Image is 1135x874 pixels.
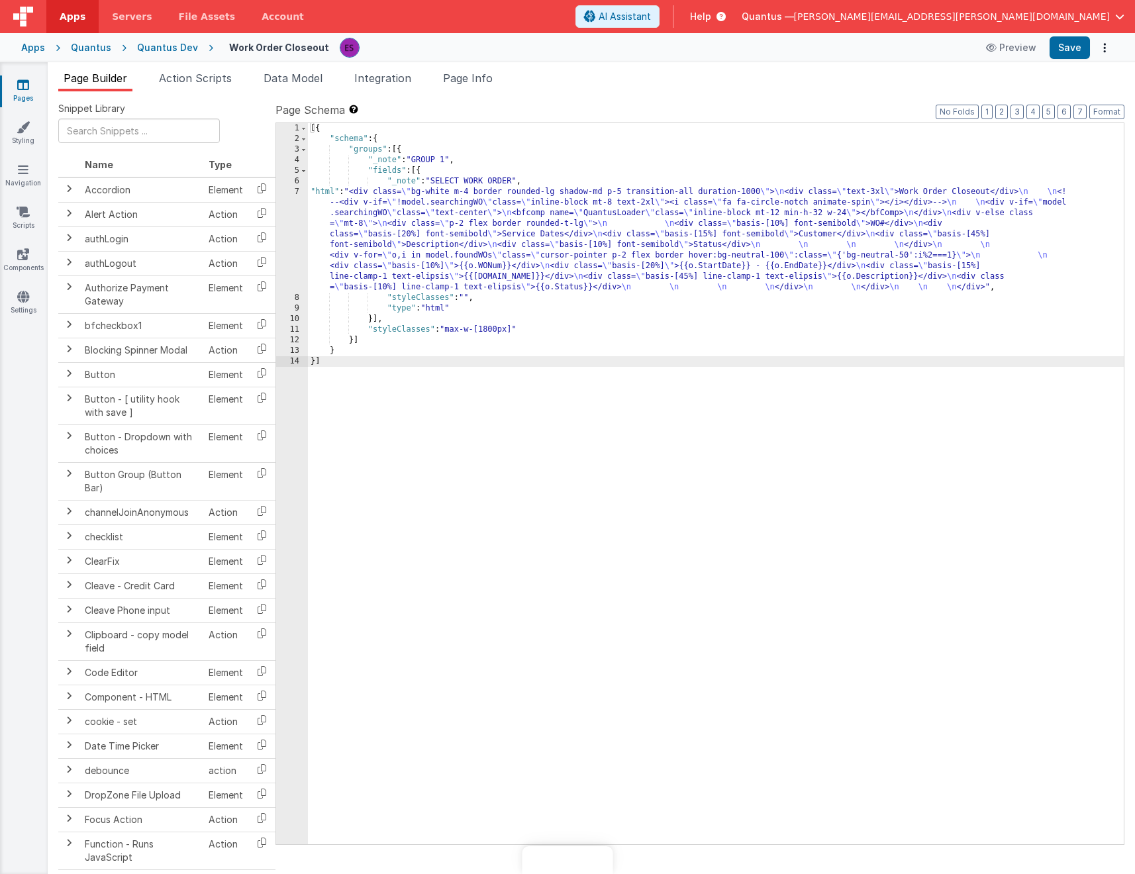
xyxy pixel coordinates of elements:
[203,500,248,524] td: Action
[203,424,248,462] td: Element
[276,144,308,155] div: 3
[203,177,248,203] td: Element
[742,10,794,23] span: Quantus —
[203,462,248,500] td: Element
[203,549,248,573] td: Element
[203,362,248,387] td: Element
[995,105,1008,119] button: 2
[21,41,45,54] div: Apps
[203,313,248,338] td: Element
[79,573,203,598] td: Cleave - Credit Card
[936,105,979,119] button: No Folds
[264,72,322,85] span: Data Model
[981,105,993,119] button: 1
[340,38,359,57] img: 2445f8d87038429357ee99e9bdfcd63a
[203,622,248,660] td: Action
[203,387,248,424] td: Element
[79,462,203,500] td: Button Group (Button Bar)
[79,202,203,226] td: Alert Action
[1026,105,1040,119] button: 4
[85,159,113,170] span: Name
[276,356,308,367] div: 14
[79,709,203,734] td: cookie - set
[354,72,411,85] span: Integration
[1042,105,1055,119] button: 5
[1058,105,1071,119] button: 6
[203,660,248,685] td: Element
[599,10,651,23] span: AI Assistant
[742,10,1124,23] button: Quantus — [PERSON_NAME][EMAIL_ADDRESS][PERSON_NAME][DOMAIN_NAME]
[79,598,203,622] td: Cleave Phone input
[276,123,308,134] div: 1
[79,226,203,251] td: authLogin
[203,524,248,549] td: Element
[79,660,203,685] td: Code Editor
[58,102,125,115] span: Snippet Library
[522,846,613,874] iframe: Marker.io feedback button
[209,159,232,170] span: Type
[179,10,236,23] span: File Assets
[275,102,345,118] span: Page Schema
[276,166,308,176] div: 5
[276,324,308,335] div: 11
[276,176,308,187] div: 6
[203,807,248,832] td: Action
[79,622,203,660] td: Clipboard - copy model field
[79,549,203,573] td: ClearFix
[79,685,203,709] td: Component - HTML
[79,832,203,869] td: Function - Runs JavaScript
[203,251,248,275] td: Action
[203,202,248,226] td: Action
[79,734,203,758] td: Date Time Picker
[1073,105,1087,119] button: 7
[79,313,203,338] td: bfcheckbox1
[203,226,248,251] td: Action
[1089,105,1124,119] button: Format
[978,37,1044,58] button: Preview
[276,134,308,144] div: 2
[276,346,308,356] div: 13
[64,72,127,85] span: Page Builder
[1095,38,1114,57] button: Options
[203,685,248,709] td: Element
[137,41,198,54] div: Quantus Dev
[203,832,248,869] td: Action
[575,5,660,28] button: AI Assistant
[203,275,248,313] td: Element
[79,783,203,807] td: DropZone File Upload
[79,251,203,275] td: authLogout
[1011,105,1024,119] button: 3
[276,335,308,346] div: 12
[203,338,248,362] td: Action
[203,734,248,758] td: Element
[276,155,308,166] div: 4
[79,758,203,783] td: debounce
[79,500,203,524] td: channelJoinAnonymous
[79,387,203,424] td: Button - [ utility hook with save ]
[79,177,203,203] td: Accordion
[79,524,203,549] td: checklist
[79,807,203,832] td: Focus Action
[79,275,203,313] td: Authorize Payment Gateway
[794,10,1110,23] span: [PERSON_NAME][EMAIL_ADDRESS][PERSON_NAME][DOMAIN_NAME]
[276,187,308,293] div: 7
[71,41,111,54] div: Quantus
[276,293,308,303] div: 8
[203,573,248,598] td: Element
[79,338,203,362] td: Blocking Spinner Modal
[79,362,203,387] td: Button
[203,783,248,807] td: Element
[203,709,248,734] td: Action
[79,424,203,462] td: Button - Dropdown with choices
[203,758,248,783] td: action
[58,119,220,143] input: Search Snippets ...
[276,303,308,314] div: 9
[203,598,248,622] td: Element
[276,314,308,324] div: 10
[1050,36,1090,59] button: Save
[60,10,85,23] span: Apps
[443,72,493,85] span: Page Info
[690,10,711,23] span: Help
[112,10,152,23] span: Servers
[159,72,232,85] span: Action Scripts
